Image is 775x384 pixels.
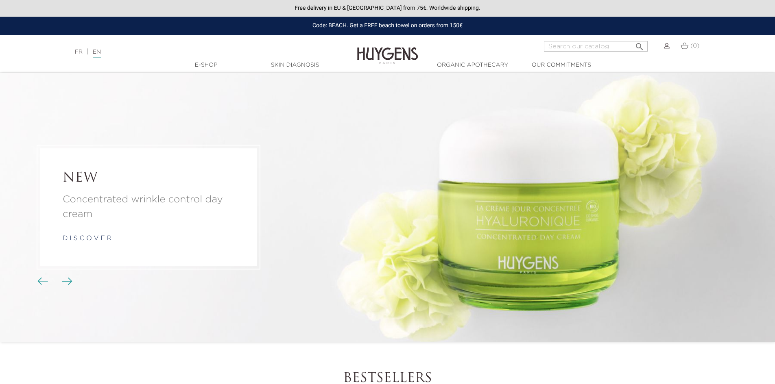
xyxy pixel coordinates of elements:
[41,276,67,288] div: Carousel buttons
[75,49,83,55] a: FR
[166,61,247,69] a: E-Shop
[632,39,647,50] button: 
[93,49,101,58] a: EN
[690,43,699,49] span: (0)
[63,192,234,221] p: Concentrated wrinkle control day cream
[63,235,111,242] a: d i s c o v e r
[521,61,602,69] a: Our commitments
[63,171,234,186] h2: NEW
[71,47,317,57] div: |
[357,34,418,65] img: Huygens
[254,61,336,69] a: Skin Diagnosis
[544,41,648,52] input: Search
[635,39,644,49] i: 
[432,61,513,69] a: Organic Apothecary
